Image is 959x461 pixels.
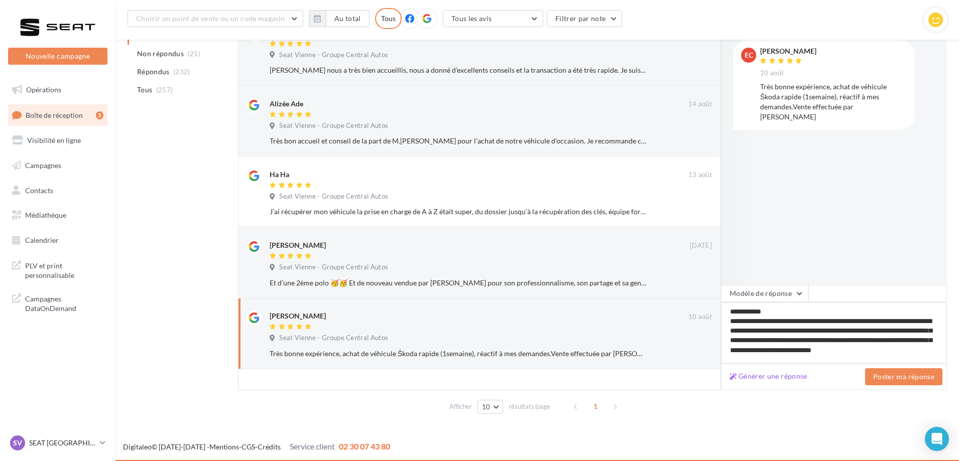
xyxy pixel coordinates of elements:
p: SEAT [GEOGRAPHIC_DATA] [29,438,96,448]
button: Poster ma réponse [865,368,942,385]
div: Alizée Ade [270,99,303,109]
span: 10 août [760,69,784,78]
span: Opérations [26,85,61,94]
div: Ha Ha [270,170,289,180]
span: Service client [290,441,335,451]
a: CGS [242,442,255,451]
button: 10 [477,400,503,414]
div: [PERSON_NAME] [760,48,816,55]
div: J’ai récupérer mon véhicule la prise en charge de A à Z était super, du dossier jusqu’à la récupé... [270,207,647,217]
span: SV [13,438,22,448]
div: Open Intercom Messenger [925,427,949,451]
span: Calendrier [25,236,59,244]
a: Campagnes DataOnDemand [6,288,109,318]
a: Boîte de réception5 [6,104,109,126]
span: Seat Vienne - Groupe Central Autos [279,263,388,272]
span: © [DATE]-[DATE] - - - [123,442,390,451]
span: Visibilité en ligne [27,136,81,144]
a: Digitaleo [123,442,152,451]
span: Non répondus [137,49,184,59]
span: Seat Vienne - Groupe Central Autos [279,121,388,130]
a: PLV et print personnalisable [6,255,109,284]
span: Campagnes [25,161,61,170]
span: 02 30 07 43 80 [339,441,390,451]
div: Très bonne expérience, achat de véhicule Škoda rapide (1semaine), réactif à mes demandes.Vente ef... [270,349,647,359]
span: Afficher [449,402,472,411]
a: Opérations [6,79,109,100]
span: Campagnes DataOnDemand [25,292,103,314]
button: Au total [309,10,370,27]
div: [PERSON_NAME] nous a très bien accueillis, nous a donné d’excellents conseils et la transaction a... [270,65,647,75]
a: Contacts [6,180,109,201]
span: Tous les avis [451,14,492,23]
span: (257) [156,86,173,94]
span: PLV et print personnalisable [25,259,103,280]
a: Mentions [209,442,239,451]
a: Médiathèque [6,205,109,226]
a: Calendrier [6,230,109,251]
a: Campagnes [6,155,109,176]
button: Modèle de réponse [721,285,808,302]
span: Médiathèque [25,211,66,219]
span: 10 [482,403,491,411]
span: Seat Vienne - Groupe Central Autos [279,192,388,201]
div: [PERSON_NAME] [270,240,326,250]
div: 5 [96,111,103,119]
a: Visibilité en ligne [6,130,109,151]
button: Au total [326,10,370,27]
a: Crédits [258,442,281,451]
button: Filtrer par note [547,10,623,27]
span: 13 août [688,171,712,180]
span: [DATE] [690,241,712,250]
div: Très bonne expérience, achat de véhicule Škoda rapide (1semaine), réactif à mes demandes.Vente ef... [760,82,907,122]
button: Nouvelle campagne [8,48,107,65]
button: Choisir un point de vente ou un code magasin [128,10,303,27]
span: 1 [587,398,604,414]
button: Générer une réponse [726,370,811,382]
div: Et d’une 2ème polo 🥳🥳 Et de nouveau vendue par [PERSON_NAME] pour son professionnalisme, son part... [270,278,647,288]
a: SV SEAT [GEOGRAPHIC_DATA] [8,433,107,452]
span: Répondus [137,67,170,77]
span: résultats/page [509,402,550,411]
div: [PERSON_NAME] [270,311,326,321]
span: (25) [188,50,200,58]
span: EC [745,50,753,60]
span: Choisir un point de vente ou un code magasin [136,14,285,23]
button: Tous les avis [443,10,543,27]
div: Tous [375,8,402,29]
span: 14 août [688,100,712,109]
span: (232) [173,68,190,76]
span: Seat Vienne - Groupe Central Autos [279,51,388,60]
span: Boîte de réception [26,110,83,119]
span: Seat Vienne - Groupe Central Autos [279,334,388,343]
div: Très bon accueil et conseil de la part de M.[PERSON_NAME] pour l’achat de notre véhicule d’occasi... [270,136,647,146]
span: Contacts [25,186,53,194]
span: Tous [137,85,152,95]
span: 10 août [688,313,712,322]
